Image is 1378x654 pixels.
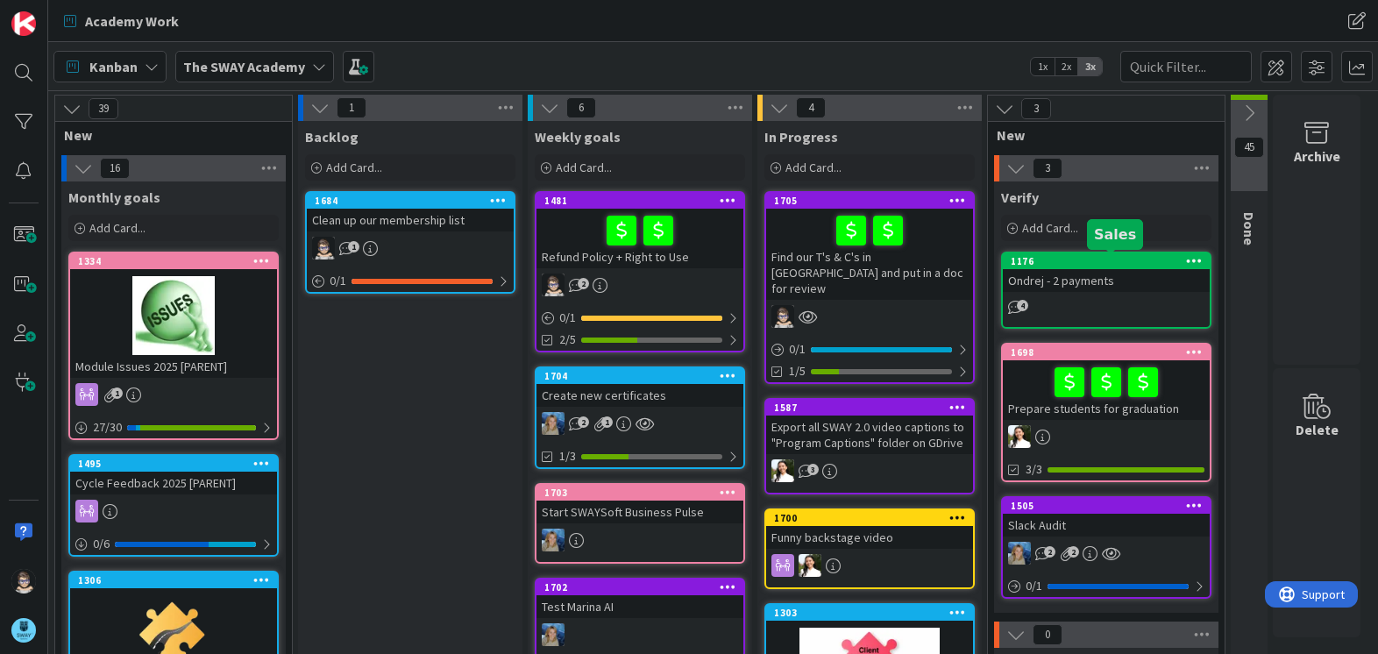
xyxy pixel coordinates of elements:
[1003,253,1210,269] div: 1176
[566,97,596,118] span: 6
[536,193,743,268] div: 1481Refund Policy + Right to Use
[766,510,973,549] div: 1700Funny backstage video
[766,605,973,621] div: 1303
[307,193,514,209] div: 1684
[536,209,743,268] div: Refund Policy + Right to Use
[535,128,621,146] span: Weekly goals
[578,416,589,428] span: 2
[536,485,743,501] div: 1703
[774,512,973,524] div: 1700
[766,193,973,209] div: 1705
[53,5,189,37] a: Academy Work
[1078,58,1102,75] span: 3x
[559,309,576,327] span: 0 / 1
[1017,300,1028,311] span: 4
[68,252,279,440] a: 1334Module Issues 2025 [PARENT]27/30
[326,160,382,175] span: Add Card...
[1003,514,1210,537] div: Slack Audit
[559,331,576,349] span: 2/5
[799,554,821,577] img: AK
[93,418,122,437] span: 27 / 30
[37,3,80,24] span: Support
[536,412,743,435] div: MA
[312,237,335,259] img: TP
[1003,498,1210,514] div: 1505
[1008,542,1031,565] img: MA
[1011,346,1210,359] div: 1698
[771,305,794,328] img: TP
[1001,252,1211,329] a: 1176Ondrej - 2 payments
[766,193,973,300] div: 1705Find our T's & C's in [GEOGRAPHIC_DATA] and put in a doc for review
[544,195,743,207] div: 1481
[89,220,146,236] span: Add Card...
[1055,58,1078,75] span: 2x
[544,487,743,499] div: 1703
[536,579,743,595] div: 1702
[305,128,359,146] span: Backlog
[183,58,305,75] b: The SWAY Academy
[1001,496,1211,599] a: 1505Slack AuditMA0/1
[766,554,973,577] div: AK
[1001,188,1039,206] span: Verify
[536,193,743,209] div: 1481
[536,529,743,551] div: MA
[1003,575,1210,597] div: 0/1
[766,305,973,328] div: TP
[1003,425,1210,448] div: AK
[330,272,346,290] span: 0 / 1
[70,572,277,588] div: 1306
[70,416,277,438] div: 27/30
[536,485,743,523] div: 1703Start SWAYSoft Business Pulse
[1033,158,1062,179] span: 3
[764,398,975,494] a: 1587Export all SWAY 2.0 video captions to "Program Captions" folder on GDriveAK
[1026,577,1042,595] span: 0 / 1
[1003,542,1210,565] div: MA
[1094,226,1136,243] h5: Sales
[1003,269,1210,292] div: Ondrej - 2 payments
[89,56,138,77] span: Kanban
[764,508,975,589] a: 1700Funny backstage videoAK
[542,274,565,296] img: TP
[556,160,612,175] span: Add Card...
[1296,419,1339,440] div: Delete
[774,607,973,619] div: 1303
[85,11,179,32] span: Academy Work
[536,595,743,618] div: Test Marina AI
[1022,220,1078,236] span: Add Card...
[1120,51,1252,82] input: Quick Filter...
[789,340,806,359] span: 0 / 1
[1011,255,1210,267] div: 1176
[11,569,36,594] img: TP
[542,412,565,435] img: MA
[766,510,973,526] div: 1700
[766,400,973,416] div: 1587
[1003,345,1210,360] div: 1698
[601,416,613,428] span: 1
[89,98,118,119] span: 39
[536,307,743,329] div: 0/1
[1008,425,1031,448] img: AK
[535,483,745,564] a: 1703Start SWAYSoft Business PulseMA
[70,355,277,378] div: Module Issues 2025 [PARENT]
[78,255,277,267] div: 1334
[536,274,743,296] div: TP
[544,581,743,594] div: 1702
[111,387,123,399] span: 1
[807,464,819,475] span: 3
[536,623,743,646] div: MA
[766,400,973,454] div: 1587Export all SWAY 2.0 video captions to "Program Captions" folder on GDrive
[771,459,794,482] img: AK
[536,384,743,407] div: Create new certificates
[100,158,130,179] span: 16
[774,402,973,414] div: 1587
[542,529,565,551] img: MA
[764,128,838,146] span: In Progress
[789,362,806,380] span: 1/5
[1001,343,1211,482] a: 1698Prepare students for graduationAK3/3
[559,447,576,466] span: 1/3
[766,459,973,482] div: AK
[764,191,975,384] a: 1705Find our T's & C's in [GEOGRAPHIC_DATA] and put in a doc for reviewTP0/11/5
[1003,498,1210,537] div: 1505Slack Audit
[70,456,277,494] div: 1495Cycle Feedback 2025 [PARENT]
[64,126,270,144] span: New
